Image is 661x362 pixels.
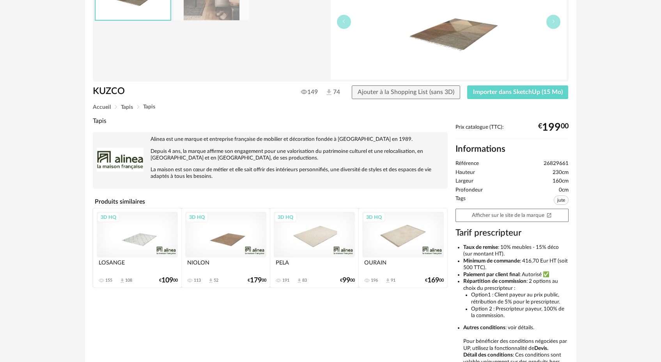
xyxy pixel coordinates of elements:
a: 3D HQ PELA 191 Download icon 83 €9900 [270,208,358,287]
span: Tags [455,195,466,207]
li: : 10% meubles - 15% déco (sur montant HT). [463,244,569,258]
li: : Autorisé ✅ [463,271,569,279]
span: 99 [342,278,350,283]
div: 83 [302,278,307,283]
h1: KUZCO [93,85,287,98]
span: 179 [250,278,262,283]
b: Minimum de commande [463,258,520,264]
span: Download icon [119,278,125,284]
span: Tapis [121,105,133,110]
span: 26829661 [544,160,569,167]
div: NIOLON [185,257,266,273]
span: Accueil [93,105,111,110]
b: Répartition de commission [463,279,526,284]
div: 91 [391,278,395,283]
p: Alinea est une marque et entreprise française de mobilier et décoration fondée à [GEOGRAPHIC_DATA... [97,136,444,143]
div: OURAIN [362,257,443,273]
span: Profondeur [455,187,483,194]
div: Prix catalogue (TTC): [455,124,569,138]
li: Option1 : Client payeur au prix public, rétribution de 5% pour le prescripteur. [471,292,569,305]
span: 74 [325,88,337,97]
span: 160cm [553,178,569,185]
div: € 00 [248,278,266,283]
span: 169 [427,278,439,283]
img: Téléchargements [325,88,333,96]
div: 108 [125,278,132,283]
div: € 00 [159,278,178,283]
span: 109 [161,278,173,283]
div: 3D HQ [186,212,208,222]
h2: Informations [455,144,569,155]
div: 3D HQ [97,212,120,222]
li: : 2 options au choix du prescripteur : [463,278,569,319]
div: 196 [371,278,378,283]
div: 3D HQ [274,212,297,222]
li: : voir détails. [463,325,569,332]
p: Depuis 4 ans, la marque affirme son engagement pour une valorisation du patrimoine culturel et un... [97,148,444,161]
div: 3D HQ [363,212,385,222]
div: LOSANGE [97,257,178,273]
span: 0cm [559,187,569,194]
a: 3D HQ OURAIN 196 Download icon 91 €16900 [359,208,447,287]
li: : 416,70 Eur HT (soit 500 TTC). [463,258,569,271]
button: Ajouter à la Shopping List (sans 3D) [352,85,460,99]
b: Paiement par client final [463,272,519,277]
span: Référence [455,160,479,167]
div: 113 [194,278,201,283]
div: 155 [105,278,112,283]
a: 3D HQ LOSANGE 155 Download icon 108 €10900 [93,208,181,287]
span: Download icon [208,278,214,284]
button: Importer dans SketchUp (15 Mo) [467,85,569,99]
div: 52 [214,278,218,283]
span: 149 [301,88,318,96]
h3: Tarif prescripteur [455,227,569,239]
span: Importer dans SketchUp (15 Mo) [473,89,563,95]
div: € 00 [538,124,569,131]
b: Devis. [534,346,548,351]
span: jute [554,195,569,205]
a: Afficher sur le site de la marqueOpen In New icon [455,209,569,222]
img: brand logo [97,136,144,183]
b: Autres conditions [463,325,505,330]
p: La maison est son cœur de métier et elle sait offrir des intérieurs personnifiés, une diversité d... [97,167,444,180]
a: 3D HQ NIOLON 113 Download icon 52 €17900 [182,208,270,287]
div: € 00 [340,278,355,283]
span: 230cm [553,169,569,176]
div: € 00 [425,278,444,283]
span: Hauteur [455,169,475,176]
span: Ajouter à la Shopping List (sans 3D) [358,89,454,95]
span: Largeur [455,178,473,185]
b: Détail des conditions [463,352,513,358]
span: Download icon [385,278,391,284]
span: Open In New icon [546,212,552,218]
b: Taux de remise [463,245,498,250]
span: Tapis [143,104,155,110]
div: PELA [274,257,355,273]
span: Download icon [296,278,302,284]
li: Option 2 : Prescripteur payeur, 100% de la commission. [471,306,569,319]
div: Tapis [93,117,448,125]
h4: Produits similaires [93,196,448,208]
span: 199 [542,124,561,131]
div: Breadcrumb [93,104,569,110]
div: 191 [282,278,289,283]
